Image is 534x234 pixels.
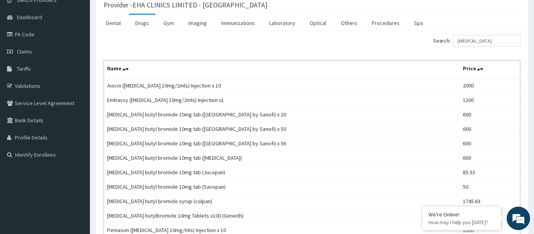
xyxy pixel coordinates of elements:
td: 1200 [459,93,520,107]
td: [MEDICAL_DATA] butyl bromide 10mg tab (Jucopan) [104,165,460,180]
a: Procedures [366,15,406,31]
th: Name [104,61,460,79]
a: Optical [303,15,333,31]
div: We're Online! [428,211,495,218]
td: 600 [459,136,520,151]
span: Tariffs [17,65,31,72]
div: Minimize live chat window [128,4,147,23]
a: Spa [408,15,429,31]
td: [MEDICAL_DATA] butyl bromide syrup (colpan) [104,194,460,209]
a: Drugs [129,15,155,31]
h3: Provider - EHA CLINICS LIMITED - [GEOGRAPHIC_DATA] [104,2,267,9]
a: Laboratory [263,15,301,31]
textarea: Type your message and hit 'Enter' [4,153,149,180]
td: Aiocin ([MEDICAL_DATA] 10mg/2mls) Injection x 10 [104,78,460,93]
td: Embassy ([MEDICAL_DATA] 10mg/2mls) Injection x1 [104,93,460,107]
td: 600 [459,107,520,122]
td: 1745.63 [459,194,520,209]
td: 600 [459,151,520,165]
td: 600 [459,122,520,136]
span: Dashboard [17,14,42,21]
a: Others [335,15,364,31]
a: Dental [100,15,127,31]
label: Search: [433,35,520,46]
span: We're online! [45,68,108,147]
th: Price [459,61,520,79]
td: [MEDICAL_DATA] butylbromide 10mg Tablets x100 (Geneith) [104,209,460,223]
div: Chat with us now [41,44,131,54]
td: 2000 [459,78,520,93]
td: [MEDICAL_DATA] butyl bromide 10mg tab ([GEOGRAPHIC_DATA] by Sanofi) x 20 [104,107,460,122]
td: [MEDICAL_DATA] butyl bromide 10mg tab ([GEOGRAPHIC_DATA] by Sanofi) x 50 [104,122,460,136]
td: [MEDICAL_DATA] butyl bromide 10mg tab (Savopan) [104,180,460,194]
a: Gym [157,15,180,31]
input: Search: [453,35,520,46]
img: d_794563401_company_1708531726252_794563401 [14,39,32,59]
td: [MEDICAL_DATA] butyl bromide 10mg tab ([MEDICAL_DATA]) [104,151,460,165]
a: Imaging [182,15,213,31]
a: Immunizations [215,15,261,31]
td: 85.33 [459,165,520,180]
p: How may I help you today? [428,219,495,226]
td: [MEDICAL_DATA] butyl bromide 10mg tab ([GEOGRAPHIC_DATA] by Sanofi) x 56 [104,136,460,151]
span: Claims [17,48,32,55]
td: 50 [459,180,520,194]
